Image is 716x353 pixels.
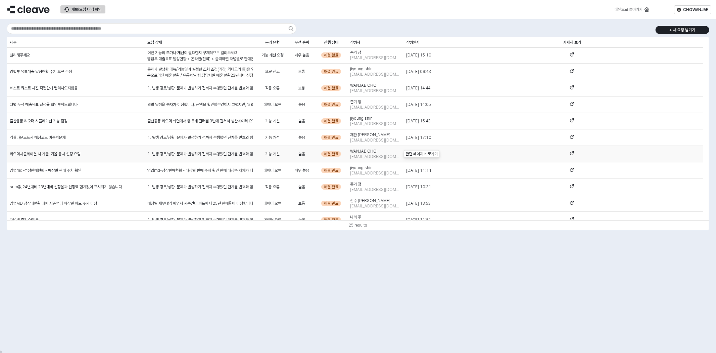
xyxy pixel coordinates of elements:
span: 보통 [298,85,305,91]
span: 해결 완료 [324,217,338,223]
p: 온오프라인 매출 현황 / 유통채널,팀,담당자별 매출 현황 [147,72,253,78]
span: [EMAIL_ADDRESS][DOMAIN_NAME] [350,55,401,61]
span: [DATE] 15:43 [406,118,431,124]
span: [DATE] 17:10 [406,135,431,140]
span: 준기 정 [350,50,361,55]
div: 1. 발생 경로/상황: 문제가 발생하기 전까지 수행했던 단계를 번호와 함께 자세히 설명하거나, 제안하는 기능/개선이 필요한 상황을 설명해 주세요. (예: 1. 날짜를 [DAT... [147,151,253,157]
span: 영업MD 정상매현황 내에 시즌언더 매장별 파트 수치 이상 [10,201,97,206]
div: 출산용품 리오더 화면에서 총 8개 컬러를 3번에 걸쳐서 생산데이터 요청 & 시뮬레이션 클릭 하였는데 시뮬레이션 화면에 가면 마지막으로 클릭한 제품만 보입니다. 마지막에 한 컬... [147,118,253,124]
span: 영업md-정상판매현황 - 매장별 판매 수치 확인 [10,168,81,173]
span: 출산용품 리오더 시뮬레이션 기능 점검 [10,118,67,124]
span: [EMAIL_ADDRESS][DOMAIN_NAME] [350,105,401,110]
span: 준기 정 [350,99,361,105]
button: 제보/요청 내역 확인 [60,5,105,13]
span: 빨리해주세요 [10,52,30,58]
span: 오류 신고 [265,69,280,74]
span: 기능 개선 요청 [261,52,284,58]
span: 해결 완료 [324,135,338,140]
span: jiyoung shin [350,116,373,121]
span: 데이터 오류 [264,102,281,107]
div: 제보/요청 내역 확인 [71,7,101,12]
span: 우선 순위 [295,39,309,45]
span: 나리 주 [350,214,361,220]
span: [EMAIL_ADDRESS][DOMAIN_NAME] [350,138,401,143]
span: WANJAE CHO [350,149,377,154]
span: 작동 오류 [265,184,280,190]
p: 영업부 매출목표 달성현황 > 온라인(전국) > 클릭하면 채널별로 판매현황이 나와야하는데 아래와 같이 기존 통합매출만 보임 [147,56,253,62]
span: [EMAIL_ADDRESS][DOMAIN_NAME] [350,203,401,209]
span: [DATE] 11:11 [406,168,432,173]
span: [EMAIL_ADDRESS][DOMAIN_NAME] [350,72,401,77]
span: 데이터 오류 [264,217,281,223]
span: [EMAIL_ADDRESS][DOMAIN_NAME] [350,220,401,225]
span: 높음 [298,118,305,124]
div: 월별 달성율 숫자가 이상합니다. 금액을 확인할수없어서 그렇지만, 월별 달성율 숫자 재확인해주셨으면 합니다. [147,102,253,108]
span: 보통 [298,69,305,74]
span: 높음 [298,151,305,157]
span: 해결 완료 [324,118,338,124]
span: 작동 오류 [265,85,280,91]
span: [EMAIL_ADDRESS][DOMAIN_NAME] [350,170,401,176]
span: 높음 [298,217,305,223]
span: 재환 [PERSON_NAME] [350,132,390,138]
span: 영업부 목표매출 달성현황 수치 오류 수정 [10,69,72,74]
span: 요청 상세 [147,39,162,45]
div: Table toolbar [7,220,709,230]
div: 문제가 발생한 메뉴/기능명과 설정한 조회 조건(기간, 카테고리 등)을 알려주세요. 구체적으로 어떤 수치나 현상이 잘못되었고, 왜 오류라고 생각하시는지 설명해주세요. 올바른 결... [147,66,253,242]
span: [DATE] 13:53 [406,201,431,206]
div: 메인으로 돌아가기 [615,7,642,12]
div: 1. 발생 경로/상황: 문제가 발생하기 전까지 수행했던 단계를 번호와 함께 자세히 설명하거나, 제안하는 기능/개선이 필요한 상황을 설명해 주세요. (예: 1. 날짜를 [DAT... [147,85,253,91]
span: 해결 완료 [324,69,338,74]
span: 문의 유형 [265,39,280,45]
div: 어떤 기능의 추가나 개선이 필요한지 구체적으로 알려주세요. 개선이 필요한 이유와 개선 후 어떤 업무에 활용할 예정인지 설명해주세요. 최종적으로 어떤 형태의 기능이나 결과가 나... [147,50,253,166]
span: 진행 상태 [324,39,338,45]
div: 1. 발생 경로/상황: 문제가 발생하기 전까지 수행했던 단계를 번호와 함께 자세히 설명하거나, 제안하는 기능/개선이 필요한 상황을 설명해 주세요. (예: 1. 날짜를 [DAT... [147,217,253,223]
span: [EMAIL_ADDRESS][DOMAIN_NAME] [350,121,401,126]
button: + 새 요청 남기기 [656,26,709,34]
span: 해결 완료 [324,151,338,157]
span: 기능 개선 [265,118,280,124]
span: [DATE] 14:05 [406,102,431,107]
span: 작성자 [350,39,360,45]
button: 메인으로 돌아가기 [611,5,653,13]
span: 매우 높음 [295,168,309,173]
span: [DATE] 09:43 [406,69,431,74]
span: [DATE] 14:44 [406,85,431,91]
div: 25 results [349,222,367,229]
p: CHOWANJAE [683,7,708,12]
span: 리오더시뮬레이션 시 가을, 겨울 동시 설정 요망 [10,151,81,157]
span: 해결 완료 [324,184,338,190]
span: 작성일시 [406,39,420,45]
span: 해결 완료 [324,85,338,91]
span: jiyoung shin [350,66,373,72]
div: 매장별 세부내역 확인시 시즌언더 파트에서 25년 판매율이 이상합니다. 확인요청 드립니다. [147,200,253,206]
span: 월별 누적 매출목표 달성율 확인부탁드립니다.. [10,102,80,107]
div: 1. 발생 경로/상황: 문제가 발생하기 전까지 수행했던 단계를 번호와 함께 자세히 설명하거나, 제안하는 기능/개선이 필요한 상황을 설명해 주세요. (예: 1. 날짜를 [DAT... [147,134,253,141]
span: 기능 개선 [265,151,280,157]
p: + 새 요청 남기기 [669,27,695,33]
span: 높음 [298,184,305,190]
button: CHOWANJAE [674,5,711,14]
span: 보통 [298,201,305,206]
span: 해결 완료 [324,52,338,58]
span: sum값 24년대비 23년대비 신장율과 신장액 합계값이 표시되지 않습니다.. [10,184,124,190]
p: 관련 페이지 바로가기 [405,151,438,157]
span: [EMAIL_ADDRESS][DOMAIN_NAME] [350,88,401,93]
span: 준기 정 [350,182,361,187]
span: jiyoung shin [350,165,373,170]
span: 매우 높음 [295,52,309,58]
span: [EMAIL_ADDRESS][DOMAIN_NAME] [350,154,401,159]
span: 자세히 보기 [563,39,581,45]
span: 진수 [PERSON_NAME] [350,198,390,203]
span: 데이터 오류 [264,168,281,173]
span: 해결 완료 [324,168,338,173]
span: 23년대비 신장액 표기 오류 수정해 주세요. [231,73,295,78]
span: [DATE] 10:31 [406,184,431,190]
span: 높음 [298,135,305,140]
span: 채널별 증감수량 문 [10,217,39,223]
span: [DATE] 11:51 [406,217,431,223]
span: 해결 완료 [324,102,338,107]
span: 기능 개선 [265,135,280,140]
